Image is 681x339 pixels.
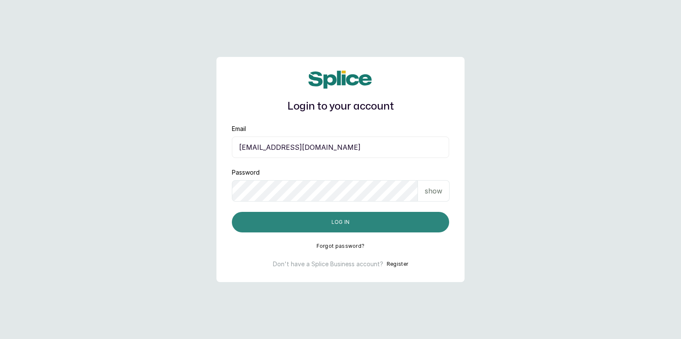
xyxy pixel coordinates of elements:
button: Forgot password? [317,243,365,250]
input: email@acme.com [232,137,449,158]
p: show [425,186,442,196]
label: Email [232,125,246,133]
p: Don't have a Splice Business account? [273,260,383,268]
label: Password [232,168,260,177]
h1: Login to your account [232,99,449,114]
button: Log in [232,212,449,232]
button: Register [387,260,408,268]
